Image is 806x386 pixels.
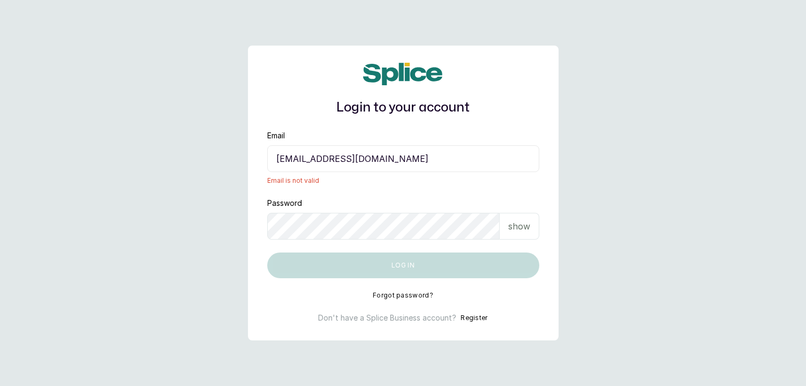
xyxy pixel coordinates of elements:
h1: Login to your account [267,98,539,117]
button: Register [461,313,487,323]
label: Email [267,130,285,141]
button: Log in [267,253,539,278]
span: Email is not valid [267,176,539,185]
p: Don't have a Splice Business account? [318,313,456,323]
input: email@acme.com [267,145,539,172]
button: Forgot password? [373,291,433,300]
label: Password [267,198,302,209]
p: show [508,220,530,233]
